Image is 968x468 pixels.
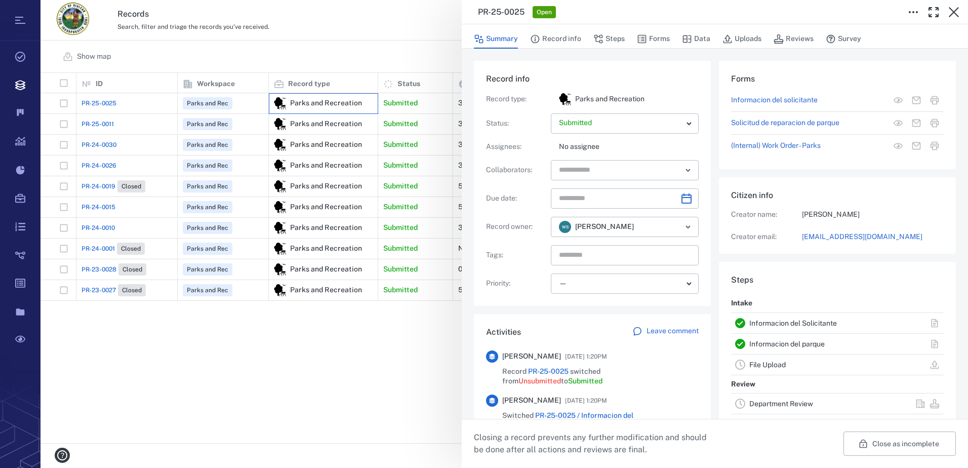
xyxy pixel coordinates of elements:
button: Uploads [722,29,761,49]
p: Status : [486,119,547,129]
button: Print form [925,114,944,132]
button: View form in the step [889,137,907,155]
img: icon Parks and Recreation [559,93,571,105]
a: Informacion del Solicitante [749,319,837,327]
p: Record type : [486,94,547,104]
p: Intake [731,294,752,313]
span: Open [535,8,554,17]
p: Assignees : [486,142,547,152]
a: Leave comment [632,326,699,338]
div: Record infoRecord type:icon Parks and RecreationParks and RecreationStatus:Assignees:No assigneeC... [474,61,711,314]
button: Close as incomplete [843,432,956,456]
a: Department Review [749,400,813,408]
h6: Activities [486,326,521,338]
span: Submitted [568,377,602,385]
button: Mail form [907,114,925,132]
a: PR-25-0025 / Informacion del parque [502,411,633,430]
span: [DATE] 1:20PM [565,395,607,407]
p: Collaborators : [486,165,547,175]
span: Switched step from to [502,411,699,431]
button: Reviews [774,29,814,49]
p: Tags : [486,250,547,260]
a: File Upload [749,361,786,369]
a: Informacion del parque [749,340,825,348]
h6: Forms [731,73,944,85]
a: Informacion del solicitante [731,95,818,105]
p: Leave comment [647,326,699,336]
p: Creator name: [731,210,802,220]
button: Mail form [907,137,925,155]
span: Unsubmitted [518,377,561,385]
button: Print form [925,137,944,155]
div: Parks and Recreation [559,93,571,105]
a: Solicitud de reparacion de parque [731,118,839,128]
h6: Record info [486,73,699,85]
button: Print form [925,91,944,109]
button: Toggle Fullscreen [923,2,944,22]
h6: Citizen info [731,189,944,202]
h3: PR-25-0025 [478,6,525,18]
span: [PERSON_NAME] [575,222,634,232]
button: Data [682,29,710,49]
div: Citizen infoCreator name:[PERSON_NAME]Creator email:[EMAIL_ADDRESS][DOMAIN_NAME] [719,177,956,262]
button: Open [681,163,695,177]
button: Survey [826,29,861,49]
button: Forms [637,29,670,49]
button: Choose date [676,188,697,209]
button: Open [681,220,695,234]
button: Mail form [907,91,925,109]
a: PR-25-0025 [528,367,569,375]
span: [PERSON_NAME] [502,396,561,406]
p: No assignee [559,142,699,152]
button: Steps [593,29,625,49]
p: Review [731,375,755,394]
div: — [559,278,682,289]
span: [PERSON_NAME] [502,352,561,362]
p: Due date : [486,193,547,204]
p: Creator email: [731,232,802,242]
p: Priority : [486,279,547,289]
p: Administrative [731,414,782,433]
button: Record info [530,29,581,49]
button: Toggle to Edit Boxes [903,2,923,22]
h6: Steps [731,274,944,286]
p: Record owner : [486,222,547,232]
div: W S [559,221,571,233]
div: FormsInformacion del solicitanteView form in the stepMail formPrint formSolicitud de reparacion d... [719,61,956,177]
p: Submitted [559,118,682,128]
button: View form in the step [889,114,907,132]
button: Summary [474,29,518,49]
span: Help [23,7,44,16]
p: Parks and Recreation [575,94,644,104]
a: (Internal) Work Order - Parks [731,141,821,151]
span: Record switched from to [502,367,699,386]
a: [EMAIL_ADDRESS][DOMAIN_NAME] [802,232,944,242]
p: [PERSON_NAME] [802,210,944,220]
button: View form in the step [889,91,907,109]
button: Close [944,2,964,22]
span: [DATE] 1:20PM [565,350,607,363]
p: Closing a record prevents any further modification and should be done after all actions and revie... [474,432,715,456]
